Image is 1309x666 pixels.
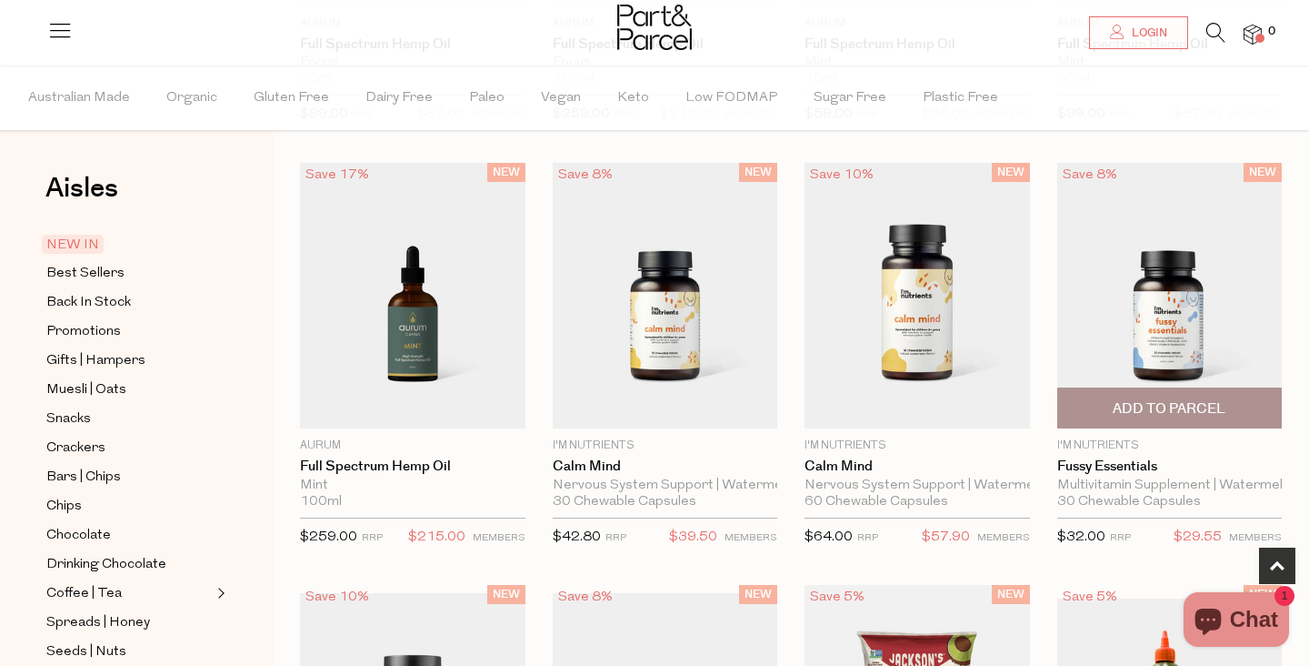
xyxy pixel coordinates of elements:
a: 0 [1244,25,1262,44]
span: Organic [166,66,217,130]
p: I'm Nutrients [1057,438,1283,454]
span: NEW [487,163,525,182]
a: Fussy Essentials [1057,459,1283,475]
span: Dairy Free [365,66,433,130]
span: NEW [1244,163,1282,182]
img: Calm Mind [804,163,1030,429]
span: NEW [487,585,525,604]
span: $215.00 [408,526,465,550]
div: Save 10% [300,585,375,610]
a: Aisles [45,175,118,220]
span: $64.00 [804,530,853,544]
div: Save 5% [1057,585,1123,610]
span: Low FODMAP [685,66,777,130]
span: NEW IN [42,235,104,254]
a: Seeds | Nuts [46,641,212,663]
span: Snacks [46,409,91,430]
a: NEW IN [46,234,212,256]
span: Best Sellers [46,263,125,285]
div: Save 8% [553,163,618,187]
div: Nervous System Support | Watermelon [553,478,778,494]
span: NEW [739,585,777,604]
div: Multivitamin Supplement | Watermelon [1057,478,1283,494]
span: 30 Chewable Capsules [1057,494,1201,510]
span: Chips [46,496,82,518]
span: Vegan [541,66,581,130]
div: Save 5% [804,585,870,610]
span: Australian Made [28,66,130,130]
a: Full Spectrum Hemp Oil [300,459,525,475]
img: Full Spectrum Hemp Oil [300,163,525,429]
a: Drinking Chocolate [46,553,212,576]
span: Chocolate [46,525,111,547]
small: RRP [362,533,383,543]
span: NEW [992,163,1030,182]
small: MEMBERS [1229,533,1282,543]
small: MEMBERS [473,533,525,543]
span: $39.50 [669,526,717,550]
div: Save 10% [804,163,879,187]
span: Aisles [45,168,118,208]
span: Spreads | Honey [46,612,150,634]
a: Muesli | Oats [46,378,212,401]
div: Save 8% [553,585,618,610]
small: RRP [857,533,878,543]
small: RRP [1110,533,1131,543]
inbox-online-store-chat: Shopify online store chat [1178,592,1294,651]
span: Bars | Chips [46,467,121,489]
div: Save 8% [1057,163,1123,187]
span: $259.00 [300,530,357,544]
span: Add To Parcel [1113,399,1225,419]
span: Sugar Free [814,66,886,130]
img: Calm Mind [553,163,778,429]
span: Seeds | Nuts [46,641,126,663]
span: 60 Chewable Capsules [804,494,948,510]
span: 100ml [300,494,342,510]
div: Mint [300,478,525,494]
span: $32.00 [1057,530,1105,544]
small: MEMBERS [977,533,1030,543]
span: NEW [1244,585,1282,604]
span: Crackers [46,438,105,459]
p: Aurum [300,438,525,454]
span: Login [1127,25,1167,41]
a: Back In Stock [46,291,212,314]
a: Login [1089,16,1188,49]
button: Add To Parcel [1057,388,1283,429]
span: NEW [739,163,777,182]
span: Gluten Free [254,66,329,130]
span: NEW [992,585,1030,604]
span: Muesli | Oats [46,379,126,401]
a: Spreads | Honey [46,611,212,634]
a: Promotions [46,320,212,343]
small: MEMBERS [724,533,777,543]
span: Paleo [469,66,505,130]
span: Drinking Chocolate [46,554,166,576]
a: Gifts | Hampers [46,349,212,372]
span: Plastic Free [923,66,998,130]
span: Keto [617,66,649,130]
img: Fussy Essentials [1057,163,1283,429]
p: I'm Nutrients [804,438,1030,454]
a: Bars | Chips [46,466,212,489]
a: Chips [46,495,212,518]
small: RRP [605,533,626,543]
a: Crackers [46,437,212,459]
span: Coffee | Tea [46,583,122,605]
img: Part&Parcel [617,5,692,50]
span: 30 Chewable Capsules [553,494,696,510]
p: I'm Nutrients [553,438,778,454]
button: Expand/Collapse Coffee | Tea [213,582,225,604]
a: Chocolate [46,524,212,547]
span: $57.90 [922,526,970,550]
a: Calm Mind [804,459,1030,475]
a: Snacks [46,408,212,430]
span: Back In Stock [46,292,131,314]
span: $29.55 [1174,526,1222,550]
a: Best Sellers [46,262,212,285]
a: Calm Mind [553,459,778,475]
span: 0 [1264,24,1280,40]
span: Promotions [46,321,121,343]
span: $42.80 [553,530,601,544]
div: Nervous System Support | Watermelon [804,478,1030,494]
